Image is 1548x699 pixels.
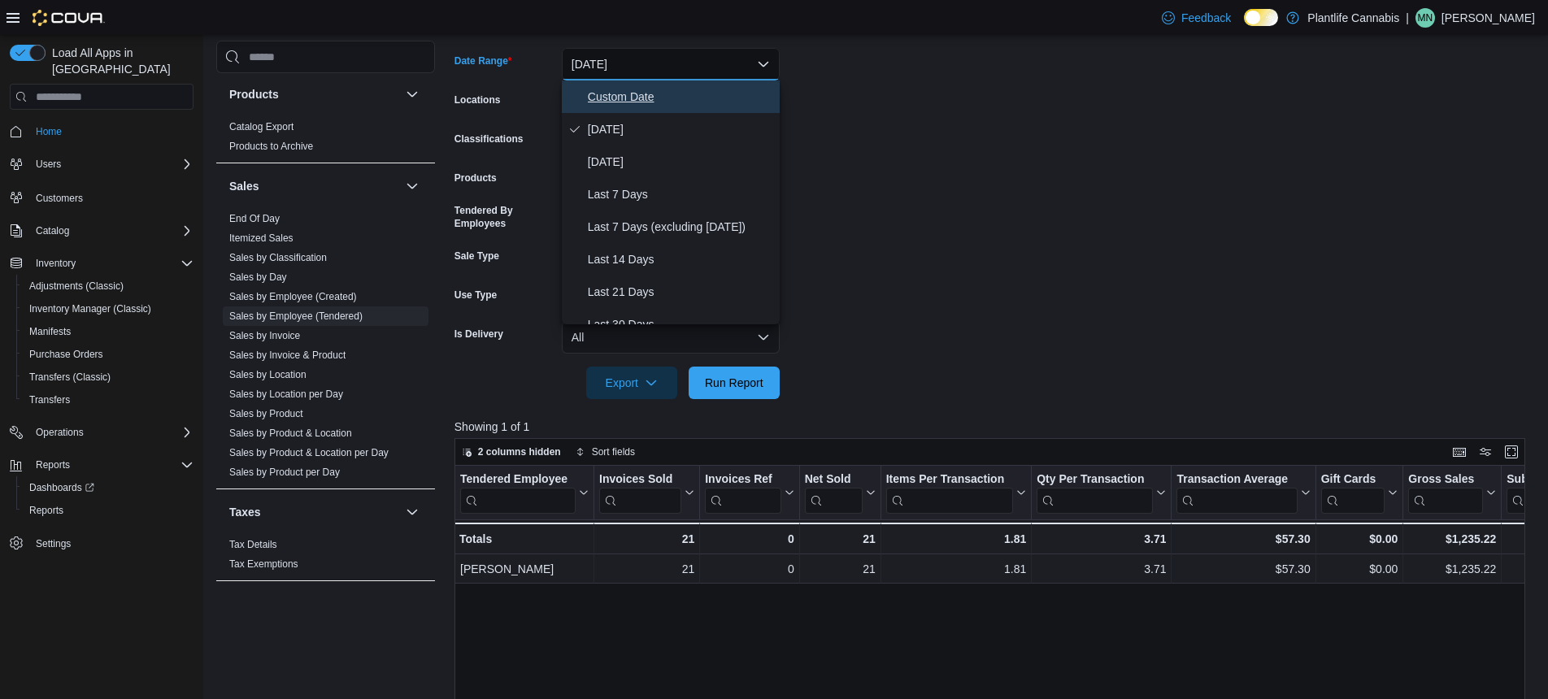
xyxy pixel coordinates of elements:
[23,367,117,387] a: Transfers (Classic)
[1244,9,1278,26] input: Dark Mode
[229,388,343,401] span: Sales by Location per Day
[1037,559,1166,579] div: 3.71
[562,321,780,354] button: All
[23,478,101,497] a: Dashboards
[229,466,340,479] span: Sales by Product per Day
[23,299,158,319] a: Inventory Manager (Classic)
[23,501,70,520] a: Reports
[454,419,1537,435] p: Showing 1 of 1
[3,185,200,209] button: Customers
[886,559,1027,579] div: 1.81
[804,472,875,514] button: Net Sold
[29,280,124,293] span: Adjustments (Classic)
[454,132,524,145] label: Classifications
[229,558,298,571] span: Tax Exemptions
[804,472,862,488] div: Net Sold
[229,428,352,439] a: Sales by Product & Location
[229,86,279,102] h3: Products
[1176,472,1297,514] div: Transaction Average
[1037,472,1153,488] div: Qty Per Transaction
[454,93,501,106] label: Locations
[599,472,694,514] button: Invoices Sold
[705,472,781,488] div: Invoices Ref
[36,426,84,439] span: Operations
[3,119,200,143] button: Home
[36,158,61,171] span: Users
[599,529,694,549] div: 21
[586,367,677,399] button: Export
[588,87,773,106] span: Custom Date
[229,467,340,478] a: Sales by Product per Day
[23,390,76,410] a: Transfers
[705,375,763,391] span: Run Report
[1176,559,1310,579] div: $57.30
[454,328,503,341] label: Is Delivery
[1037,529,1166,549] div: 3.71
[229,140,313,153] span: Products to Archive
[29,534,77,554] a: Settings
[588,217,773,237] span: Last 7 Days (excluding [DATE])
[596,367,667,399] span: Export
[562,48,780,80] button: [DATE]
[23,390,193,410] span: Transfers
[229,558,298,570] a: Tax Exemptions
[23,478,193,497] span: Dashboards
[216,209,435,488] div: Sales
[1181,10,1231,26] span: Feedback
[29,154,193,174] span: Users
[402,85,422,104] button: Products
[229,329,300,342] span: Sales by Invoice
[229,349,346,362] span: Sales by Invoice & Product
[29,481,94,494] span: Dashboards
[592,445,635,458] span: Sort fields
[229,213,280,224] a: End Of Day
[229,121,294,132] a: Catalog Export
[29,189,89,208] a: Customers
[885,472,1013,514] div: Items Per Transaction
[229,368,307,381] span: Sales by Location
[588,250,773,269] span: Last 14 Days
[1320,529,1398,549] div: $0.00
[29,221,76,241] button: Catalog
[460,559,589,579] div: [PERSON_NAME]
[804,472,862,514] div: Net Sold
[229,178,399,194] button: Sales
[588,152,773,171] span: [DATE]
[1450,442,1469,462] button: Keyboard shortcuts
[33,10,105,26] img: Cova
[3,153,200,176] button: Users
[804,529,875,549] div: 21
[459,529,589,549] div: Totals
[23,322,193,341] span: Manifests
[229,178,259,194] h3: Sales
[229,504,261,520] h3: Taxes
[16,297,200,320] button: Inventory Manager (Classic)
[402,502,422,522] button: Taxes
[1176,472,1297,488] div: Transaction Average
[805,559,876,579] div: 21
[23,299,193,319] span: Inventory Manager (Classic)
[36,125,62,138] span: Home
[1037,472,1166,514] button: Qty Per Transaction
[16,389,200,411] button: Transfers
[29,187,193,207] span: Customers
[3,219,200,242] button: Catalog
[3,252,200,275] button: Inventory
[229,447,389,458] a: Sales by Product & Location per Day
[599,472,681,514] div: Invoices Sold
[229,539,277,550] a: Tax Details
[29,325,71,338] span: Manifests
[29,455,193,475] span: Reports
[1408,559,1496,579] div: $1,235.22
[1320,472,1398,514] button: Gift Cards
[3,421,200,444] button: Operations
[16,343,200,366] button: Purchase Orders
[705,472,781,514] div: Invoices Ref
[29,154,67,174] button: Users
[3,454,200,476] button: Reports
[1415,8,1435,28] div: Mac Newson
[1037,472,1153,514] div: Qty Per Transaction
[229,330,300,341] a: Sales by Invoice
[229,427,352,440] span: Sales by Product & Location
[216,535,435,580] div: Taxes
